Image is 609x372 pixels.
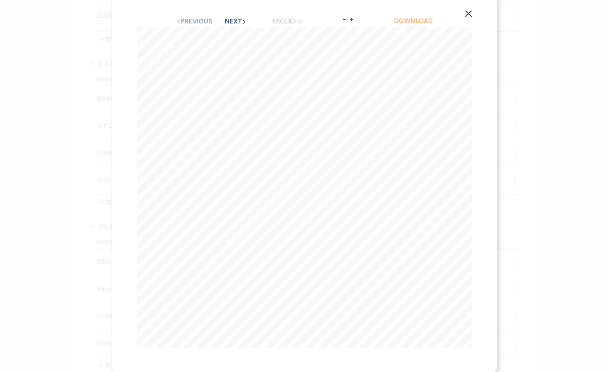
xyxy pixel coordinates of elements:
[225,18,246,25] button: Next
[176,18,212,25] button: Previous
[394,16,432,25] a: Download
[348,16,355,23] button: +
[341,16,348,23] button: -
[273,16,302,27] p: Page 1 of 5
